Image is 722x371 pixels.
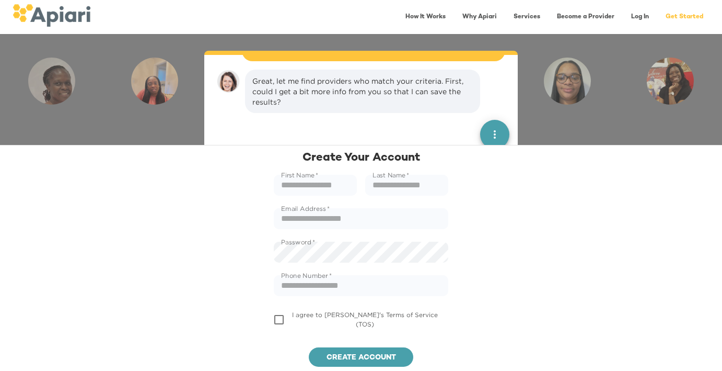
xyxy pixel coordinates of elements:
button: quick menu [480,120,509,149]
img: logo [13,4,90,27]
span: I agree to [PERSON_NAME]'s [292,311,438,328]
button: Create account [309,347,413,367]
a: How It Works [399,6,452,28]
div: Create Your Account [274,150,448,166]
a: Why Apiari [456,6,503,28]
a: Terms of Service (TOS) [356,311,438,328]
a: Get Started [659,6,709,28]
img: amy.37686e0395c82528988e.png [217,70,240,93]
a: Services [507,6,546,28]
div: Great, let me find providers who match your criteria. First, could I get a bit more info from you... [252,76,473,107]
span: Create account [317,352,405,365]
a: Log In [625,6,655,28]
a: Become a Provider [551,6,621,28]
